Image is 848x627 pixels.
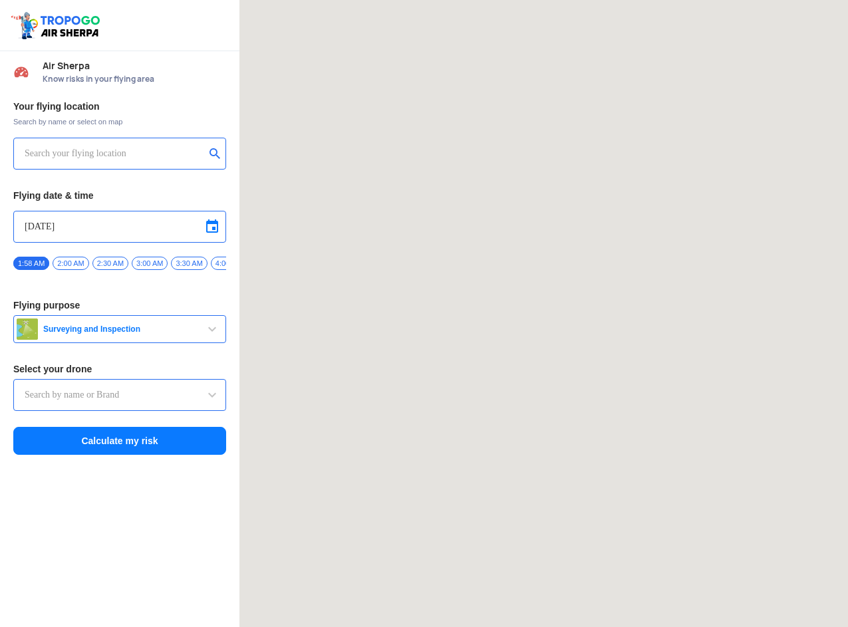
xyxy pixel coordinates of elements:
span: 3:00 AM [132,257,168,270]
span: 1:58 AM [13,257,49,270]
img: ic_tgdronemaps.svg [10,10,104,41]
button: Surveying and Inspection [13,315,226,343]
h3: Your flying location [13,102,226,111]
span: Search by name or select on map [13,116,226,127]
input: Select Date [25,219,215,235]
span: 2:00 AM [53,257,88,270]
img: survey.png [17,318,38,340]
input: Search by name or Brand [25,387,215,403]
span: Know risks in your flying area [43,74,226,84]
img: Risk Scores [13,64,29,80]
h3: Select your drone [13,364,226,374]
span: Surveying and Inspection [38,324,204,334]
h3: Flying date & time [13,191,226,200]
span: 4:00 AM [211,257,247,270]
span: Air Sherpa [43,61,226,71]
button: Calculate my risk [13,427,226,455]
span: 3:30 AM [171,257,207,270]
span: 2:30 AM [92,257,128,270]
input: Search your flying location [25,146,205,162]
h3: Flying purpose [13,301,226,310]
